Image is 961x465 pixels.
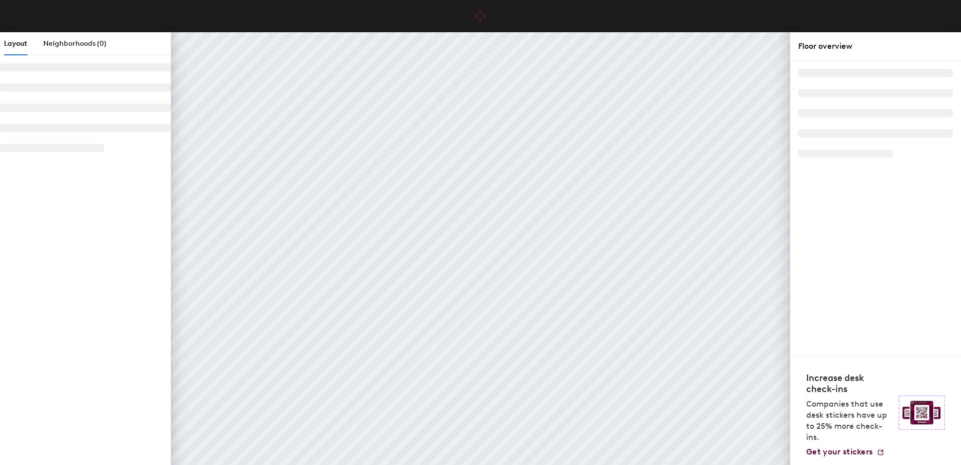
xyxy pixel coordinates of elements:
[899,396,945,430] img: Sticker logo
[798,40,953,52] div: Floor overview
[4,39,27,48] span: Layout
[806,447,885,457] a: Get your stickers
[806,372,893,395] h4: Increase desk check-ins
[806,399,893,443] p: Companies that use desk stickers have up to 25% more check-ins.
[806,447,873,456] span: Get your stickers
[43,39,107,48] span: Neighborhoods (0)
